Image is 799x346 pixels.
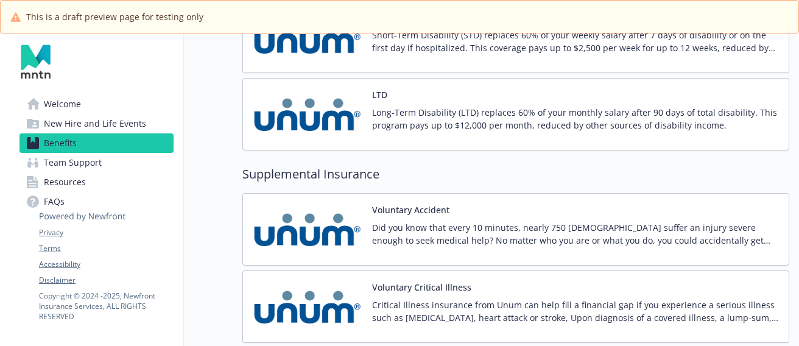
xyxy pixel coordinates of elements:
[19,192,174,211] a: FAQs
[44,133,77,153] span: Benefits
[39,243,173,254] a: Terms
[253,11,362,63] img: UNUM carrier logo
[44,172,86,192] span: Resources
[372,281,471,294] button: Voluntary Critical Illness
[372,221,779,247] p: Did you know that every 10 minutes, nearly 750 [DEMOGRAPHIC_DATA] suffer an injury severe enough ...
[372,298,779,324] p: Critical Illness insurance from Unum can help fill a financial gap if you experience a serious il...
[19,94,174,114] a: Welcome
[253,88,362,140] img: UNUM carrier logo
[39,259,173,270] a: Accessibility
[372,29,779,54] p: Short-Term Disability (STD) replaces 60% of your weekly salary after 7 days of disability or on t...
[44,114,146,133] span: New Hire and Life Events
[19,172,174,192] a: Resources
[39,291,173,322] p: Copyright © 2024 - 2025 , Newfront Insurance Services, ALL RIGHTS RESERVED
[253,281,362,333] img: UNUM carrier logo
[44,153,102,172] span: Team Support
[44,94,81,114] span: Welcome
[39,227,173,238] a: Privacy
[19,153,174,172] a: Team Support
[253,203,362,255] img: UNUM carrier logo
[372,88,387,101] button: LTD
[372,106,779,132] p: Long-Term Disability (LTD) replaces 60% of your monthly salary after 90 days of total disability....
[372,203,449,216] button: Voluntary Accident
[242,165,789,183] h2: Supplemental Insurance
[19,114,174,133] a: New Hire and Life Events
[39,275,173,286] a: Disclaimer
[26,10,203,23] span: This is a draft preview page for testing only
[19,133,174,153] a: Benefits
